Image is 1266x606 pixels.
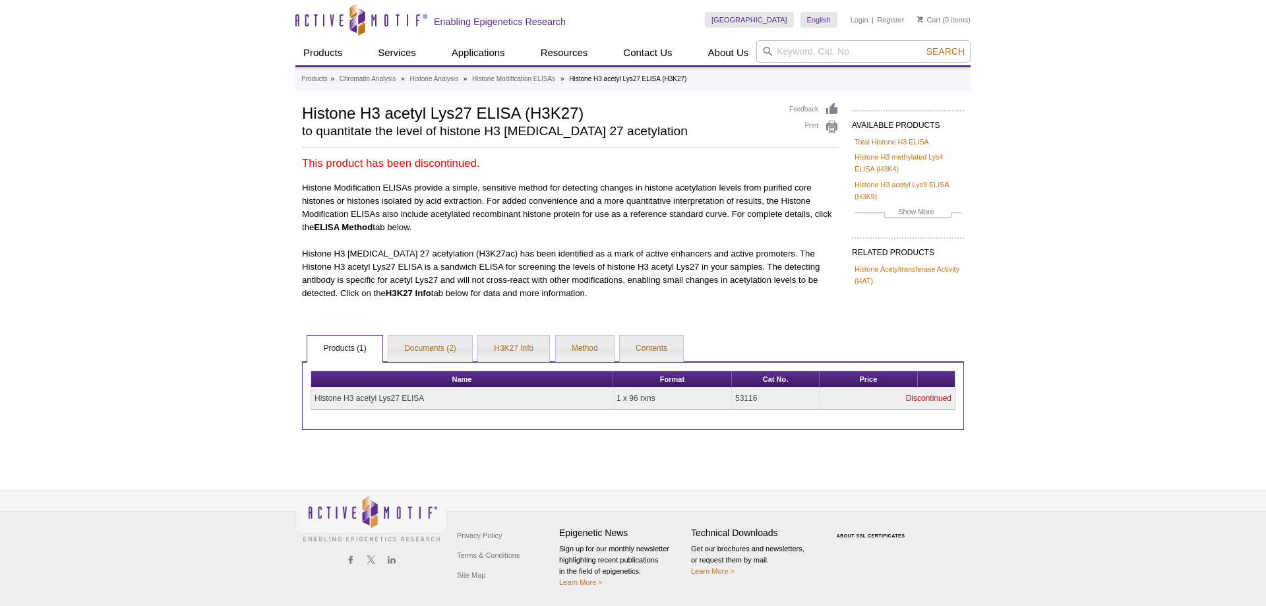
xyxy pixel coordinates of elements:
td: Discontinued [820,388,955,409]
a: Products [301,73,327,85]
a: About Us [700,40,757,65]
img: Your Cart [917,16,923,22]
a: Method [556,336,614,362]
a: Cart [917,15,940,24]
td: Histone H3 acetyl Lys27 ELISA [311,388,613,409]
th: Name [311,371,613,388]
p: Histone Modification ELISAs provide a simple, sensitive method for detecting changes in histone a... [302,181,839,234]
a: Products (1) [307,336,382,362]
a: Total Histone H3 ELISA [855,136,929,148]
li: Histone H3 acetyl Lys27 ELISA (H3K27) [569,75,686,82]
a: Terms & Conditions [454,545,523,565]
li: » [464,75,467,82]
a: Contact Us [615,40,680,65]
p: Histone H3 [MEDICAL_DATA] 27 acetylation (H3K27ac) has been identified as a mark of active enhanc... [302,247,839,300]
a: [GEOGRAPHIC_DATA] [705,12,794,28]
a: Site Map [454,565,489,585]
h2: AVAILABLE PRODUCTS [852,110,964,134]
a: Services [370,40,424,65]
a: Histone Acetyltransferase Activity (HAT) [855,263,961,287]
th: Price [820,371,918,388]
a: Contents [620,336,683,362]
h2: to quantitate the level of histone H3 [MEDICAL_DATA] 27 acetylation [302,125,776,137]
a: Show More [855,206,961,221]
li: » [401,75,405,82]
strong: ELISA Method [314,222,373,232]
a: Histone Analysis [410,73,458,85]
li: » [560,75,564,82]
h3: This product has been discontinued. [302,156,839,171]
h4: Epigenetic News [559,528,684,539]
p: Get our brochures and newsletters, or request them by mail. [691,543,816,577]
a: Privacy Policy [454,526,505,545]
a: Documents (2) [388,336,472,362]
h1: Histone H3 acetyl Lys27 ELISA (H3K27) [302,102,776,122]
a: Feedback [789,102,839,117]
th: Cat No. [732,371,820,388]
a: Register [877,15,904,24]
a: Products [295,40,350,65]
a: Resources [533,40,596,65]
th: Format [613,371,732,388]
img: Active Motif, [295,491,447,545]
table: Click to Verify - This site chose Symantec SSL for secure e-commerce and confidential communicati... [823,514,922,543]
span: Search [926,46,965,57]
p: Sign up for our monthly newsletter highlighting recent publications in the field of epigenetics. [559,543,684,588]
a: Login [851,15,868,24]
a: Learn More > [559,578,603,586]
h4: Technical Downloads [691,528,816,539]
h2: RELATED PRODUCTS [852,237,964,261]
a: ABOUT SSL CERTIFICATES [837,533,905,538]
a: H3K27 Info [478,336,549,362]
a: Print [789,120,839,135]
a: Histone H3 acetyl Lys9 ELISA (H3K9) [855,179,961,202]
td: 1 x 96 rxns [613,388,732,409]
a: Chromatin Analysis [340,73,396,85]
li: (0 items) [917,12,971,28]
strong: H3K27 Info [386,288,431,298]
a: Applications [444,40,513,65]
a: Histone Modification ELISAs [472,73,555,85]
h2: Enabling Epigenetics Research [434,16,566,28]
a: English [800,12,837,28]
li: » [330,75,334,82]
a: Learn More > [691,567,735,575]
a: Histone H3 methylated Lys4 ELISA (H3K4) [855,151,961,175]
button: Search [922,45,969,57]
input: Keyword, Cat. No. [756,40,971,63]
li: | [872,12,874,28]
td: 53116 [732,388,820,409]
